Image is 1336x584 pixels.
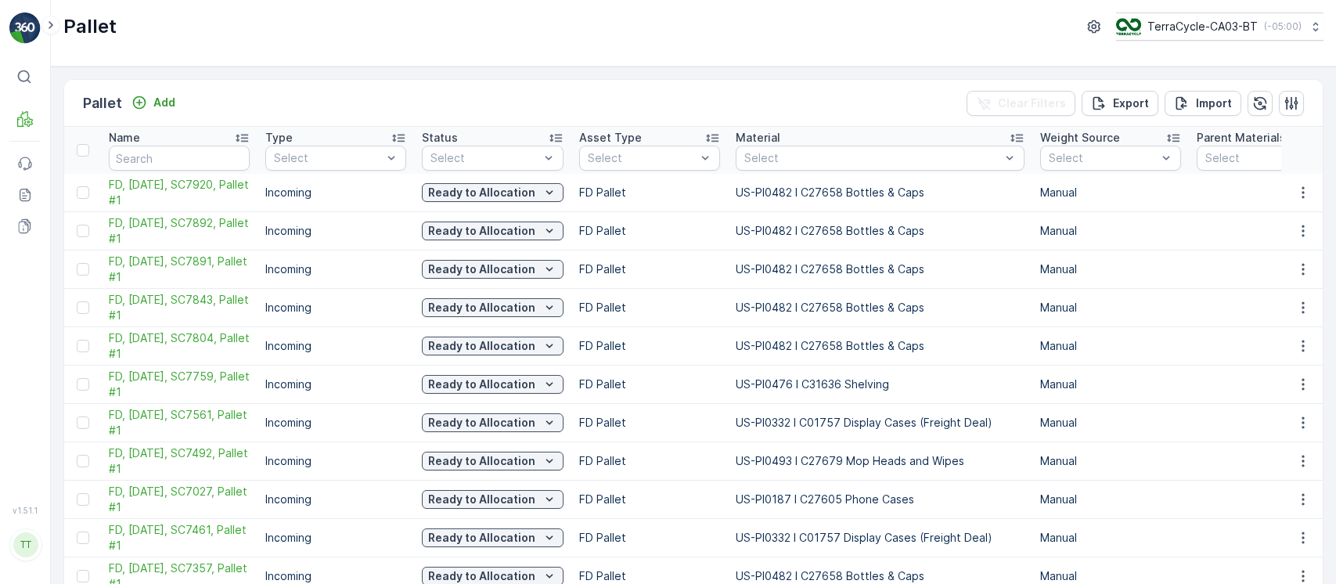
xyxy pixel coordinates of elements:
[153,95,175,110] p: Add
[428,377,535,392] p: Ready to Allocation
[109,254,250,285] a: FD, 09/30/2025, SC7891, Pallet #1
[428,492,535,507] p: Ready to Allocation
[422,260,564,279] button: Ready to Allocation
[579,185,720,200] p: FD Pallet
[109,292,250,323] a: FD, 09/30/2025, SC7843, Pallet #1
[109,330,250,362] span: FD, [DATE], SC7804, Pallet #1
[428,300,535,315] p: Ready to Allocation
[430,150,539,166] p: Select
[579,415,720,431] p: FD Pallet
[428,223,535,239] p: Ready to Allocation
[428,415,535,431] p: Ready to Allocation
[9,518,41,571] button: TT
[83,92,122,114] p: Pallet
[265,223,406,239] p: Incoming
[109,146,250,171] input: Search
[1082,91,1158,116] button: Export
[77,416,89,429] div: Toggle Row Selected
[422,222,564,240] button: Ready to Allocation
[422,490,564,509] button: Ready to Allocation
[109,177,250,208] span: FD, [DATE], SC7920, Pallet #1
[579,300,720,315] p: FD Pallet
[109,369,250,400] a: FD, 09/30/2025, SC7759, Pallet #1
[1040,185,1181,200] p: Manual
[1040,261,1181,277] p: Manual
[9,506,41,515] span: v 1.51.1
[1049,150,1157,166] p: Select
[109,215,250,247] a: FD, 09/30/2025, SC7892, Pallet #1
[1040,530,1181,546] p: Manual
[736,261,1025,277] p: US-PI0482 I C27658 Bottles & Caps
[1040,130,1120,146] p: Weight Source
[579,377,720,392] p: FD Pallet
[109,445,250,477] span: FD, [DATE], SC7492, Pallet #1
[109,522,250,553] span: FD, [DATE], SC7461, Pallet #1
[109,254,250,285] span: FD, [DATE], SC7891, Pallet #1
[265,261,406,277] p: Incoming
[77,263,89,276] div: Toggle Row Selected
[588,150,696,166] p: Select
[736,568,1025,584] p: US-PI0482 I C27658 Bottles & Caps
[265,415,406,431] p: Incoming
[422,413,564,432] button: Ready to Allocation
[428,530,535,546] p: Ready to Allocation
[1040,453,1181,469] p: Manual
[1040,338,1181,354] p: Manual
[1040,492,1181,507] p: Manual
[77,532,89,544] div: Toggle Row Selected
[109,484,250,515] span: FD, [DATE], SC7027, Pallet #1
[1165,91,1241,116] button: Import
[422,528,564,547] button: Ready to Allocation
[265,530,406,546] p: Incoming
[736,185,1025,200] p: US-PI0482 I C27658 Bottles & Caps
[428,261,535,277] p: Ready to Allocation
[265,377,406,392] p: Incoming
[579,568,720,584] p: FD Pallet
[1040,223,1181,239] p: Manual
[77,340,89,352] div: Toggle Row Selected
[1264,20,1302,33] p: ( -05:00 )
[1040,415,1181,431] p: Manual
[63,14,117,39] p: Pallet
[265,453,406,469] p: Incoming
[265,185,406,200] p: Incoming
[109,407,250,438] span: FD, [DATE], SC7561, Pallet #1
[736,223,1025,239] p: US-PI0482 I C27658 Bottles & Caps
[1196,96,1232,111] p: Import
[77,493,89,506] div: Toggle Row Selected
[428,338,535,354] p: Ready to Allocation
[1040,377,1181,392] p: Manual
[1040,300,1181,315] p: Manual
[77,186,89,199] div: Toggle Row Selected
[422,298,564,317] button: Ready to Allocation
[579,530,720,546] p: FD Pallet
[77,455,89,467] div: Toggle Row Selected
[1116,18,1141,35] img: TC_8rdWMmT.png
[9,13,41,44] img: logo
[736,453,1025,469] p: US-PI0493 I C27679 Mop Heads and Wipes
[265,492,406,507] p: Incoming
[1040,568,1181,584] p: Manual
[428,453,535,469] p: Ready to Allocation
[109,177,250,208] a: FD, 09/30/2025, SC7920, Pallet #1
[109,445,250,477] a: FD, 09/30/2025, SC7492, Pallet #1
[428,568,535,584] p: Ready to Allocation
[579,453,720,469] p: FD Pallet
[109,484,250,515] a: FD, 09/30/2025, SC7027, Pallet #1
[109,330,250,362] a: FD, 09/30/2025, SC7804, Pallet #1
[736,530,1025,546] p: US-PI0332 I C01757 Display Cases (Freight Deal)
[77,570,89,582] div: Toggle Row Selected
[422,337,564,355] button: Ready to Allocation
[125,93,182,112] button: Add
[736,415,1025,431] p: US-PI0332 I C01757 Display Cases (Freight Deal)
[77,378,89,391] div: Toggle Row Selected
[109,130,140,146] p: Name
[998,96,1066,111] p: Clear Filters
[422,130,458,146] p: Status
[265,338,406,354] p: Incoming
[1205,150,1313,166] p: Select
[77,225,89,237] div: Toggle Row Selected
[109,215,250,247] span: FD, [DATE], SC7892, Pallet #1
[1147,19,1258,34] p: TerraCycle-CA03-BT
[579,130,642,146] p: Asset Type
